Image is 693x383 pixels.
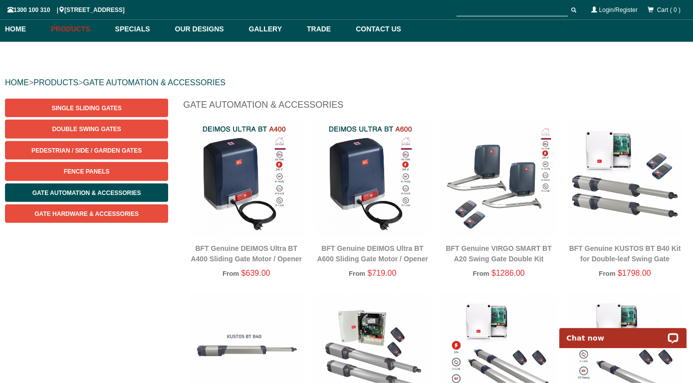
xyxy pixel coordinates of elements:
div: > > [5,67,688,99]
span: From [472,270,489,277]
span: Cart ( 0 ) [657,6,681,13]
span: Fence Panels [64,168,110,175]
a: Login/Register [599,6,638,13]
span: Gate Hardware & Accessories [34,210,139,217]
a: Home [5,16,46,42]
span: $639.00 [241,269,270,277]
a: HOME [5,78,29,87]
span: Gate Automation & Accessories [32,190,141,196]
a: Trade [302,16,351,42]
a: Pedestrian / Side / Garden Gates [5,141,168,160]
input: SEARCH PRODUCTS [457,4,568,16]
h1: Gate Automation & Accessories [183,99,688,116]
span: $719.00 [368,269,397,277]
a: Single Sliding Gates [5,99,168,117]
a: Products [46,16,110,42]
span: From [599,270,615,277]
span: Pedestrian / Side / Garden Gates [31,147,142,154]
span: 1300 100 310 | [STREET_ADDRESS] [7,6,125,13]
img: BFT Genuine DEIMOS Ultra BT A600 Sliding Gate Motor / Opener - Gate Warehouse [314,121,431,237]
a: BFT Genuine KUSTOS BT B40 Kit for Double-leaf Swing Gate [569,244,681,263]
a: Gate Automation & Accessories [5,184,168,202]
a: BFT Genuine DEIMOS Ultra BT A400 Sliding Gate Motor / Opener [191,244,301,263]
a: BFT Genuine VIRGO SMART BT A20 Swing Gate Double Kit [446,244,551,263]
a: PRODUCTS [33,78,78,87]
iframe: LiveChat chat widget [553,317,693,348]
img: BFT Genuine DEIMOS Ultra BT A400 Sliding Gate Motor / Opener - Gate Warehouse [188,121,304,237]
a: GATE AUTOMATION & ACCESSORIES [83,78,225,87]
a: Our Designs [170,16,244,42]
a: Contact Us [351,16,401,42]
span: Double Swing Gates [52,126,121,133]
img: BFT Genuine VIRGO SMART BT A20 Swing Gate Double Kit - Gate Warehouse [441,121,557,237]
span: $1798.00 [618,269,651,277]
a: Gate Hardware & Accessories [5,204,168,223]
a: Fence Panels [5,162,168,181]
span: $1286.00 [491,269,525,277]
span: From [349,270,365,277]
a: Gallery [244,16,302,42]
a: Double Swing Gates [5,120,168,138]
a: Specials [110,16,170,42]
img: BFT Genuine KUSTOS BT B40 Kit for Double-leaf Swing Gate - Gate Warehouse [567,121,683,237]
span: From [223,270,239,277]
span: Single Sliding Gates [51,105,121,112]
a: BFT Genuine DEIMOS Ultra BT A600 Sliding Gate Motor / Opener [317,244,428,263]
